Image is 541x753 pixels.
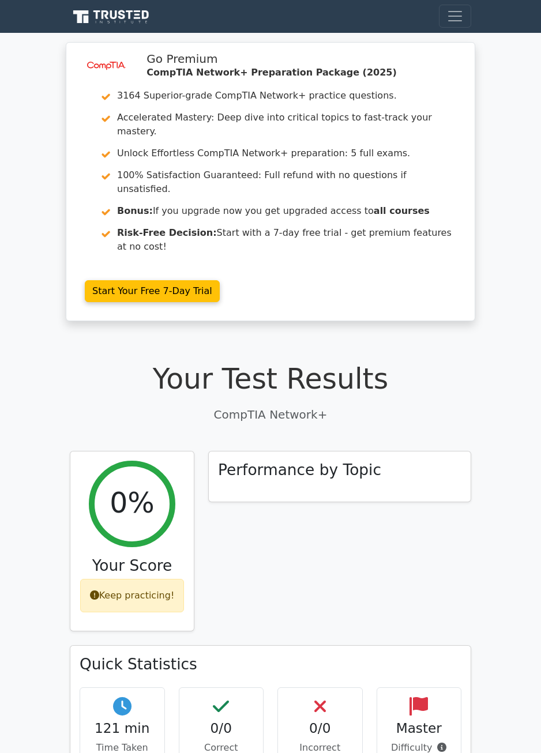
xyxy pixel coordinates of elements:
[439,5,471,28] button: Toggle navigation
[89,720,155,736] h4: 121 min
[287,720,353,736] h4: 0/0
[70,406,471,423] p: CompTIA Network+
[85,280,220,302] a: Start Your Free 7-Day Trial
[110,487,155,521] h2: 0%
[80,655,461,673] h3: Quick Statistics
[189,720,254,736] h4: 0/0
[70,363,471,397] h1: Your Test Results
[218,461,381,479] h3: Performance by Topic
[386,720,452,736] h4: Master
[80,579,185,612] div: Keep practicing!
[80,556,185,575] h3: Your Score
